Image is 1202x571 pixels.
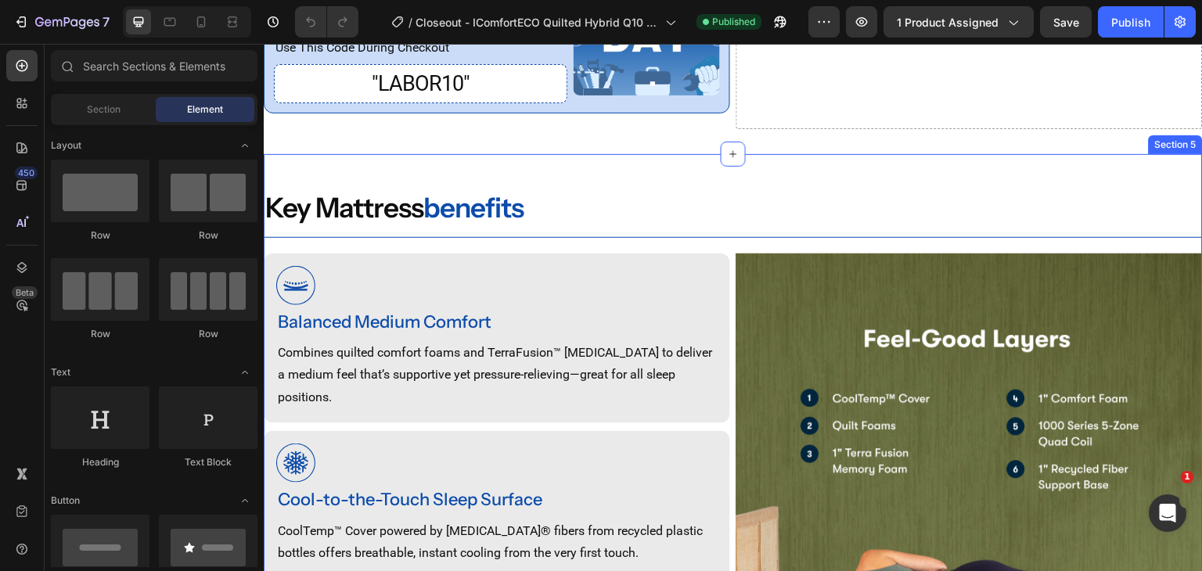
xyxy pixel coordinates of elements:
[51,455,149,469] div: Heading
[14,298,452,365] p: Combines quilted comfort foams and TerraFusion™ [MEDICAL_DATA] to deliver a medium feel that’s su...
[13,222,52,261] img: gempages_491294865229873979-63c45ac1-e09b-435f-8662-bae7294cfcc8.svg
[51,228,149,242] div: Row
[232,133,257,158] span: Toggle open
[51,327,149,341] div: Row
[264,44,1202,571] iframe: Design area
[884,6,1034,38] button: 1 product assigned
[13,444,454,469] div: Cool-to-the-Touch Sleep Surface
[6,6,117,38] button: 7
[232,488,257,513] span: Toggle open
[712,15,755,29] span: Published
[416,14,659,31] span: Closeout - IComfortECO Quilted Hybrid Q10 Medium 12.5" Mattress
[1111,14,1150,31] div: Publish
[1181,471,1193,483] span: 1
[1053,16,1079,29] span: Save
[888,94,936,108] div: Section 5
[13,400,52,439] img: gempages_491294865229873979-127d6445-76f8-40f0-bfa0-82e7499f3e77.svg
[14,477,452,523] p: CoolTemp™ Cover powered by [MEDICAL_DATA]® fibers from recycled plastic bottles offers breathable...
[51,50,257,81] input: Search Sections & Elements
[1040,6,1092,38] button: Save
[12,286,38,299] div: Beta
[51,138,81,153] span: Layout
[13,266,454,292] div: Balanced Medium Comfort
[187,102,223,117] span: Element
[103,13,110,31] p: 7
[51,494,80,508] span: Button
[897,14,999,31] span: 1 product assigned
[295,6,358,38] div: Undo/Redo
[51,365,70,379] span: Text
[159,455,257,469] div: Text Block
[159,327,257,341] div: Row
[159,228,257,242] div: Row
[232,360,257,385] span: Toggle open
[16,26,298,54] div: "Labor10"
[1098,6,1164,38] button: Publish
[160,147,260,181] span: benefits
[1149,494,1186,532] iframe: Intercom live chat
[87,102,121,117] span: Section
[408,14,412,31] span: /
[15,167,38,179] div: 450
